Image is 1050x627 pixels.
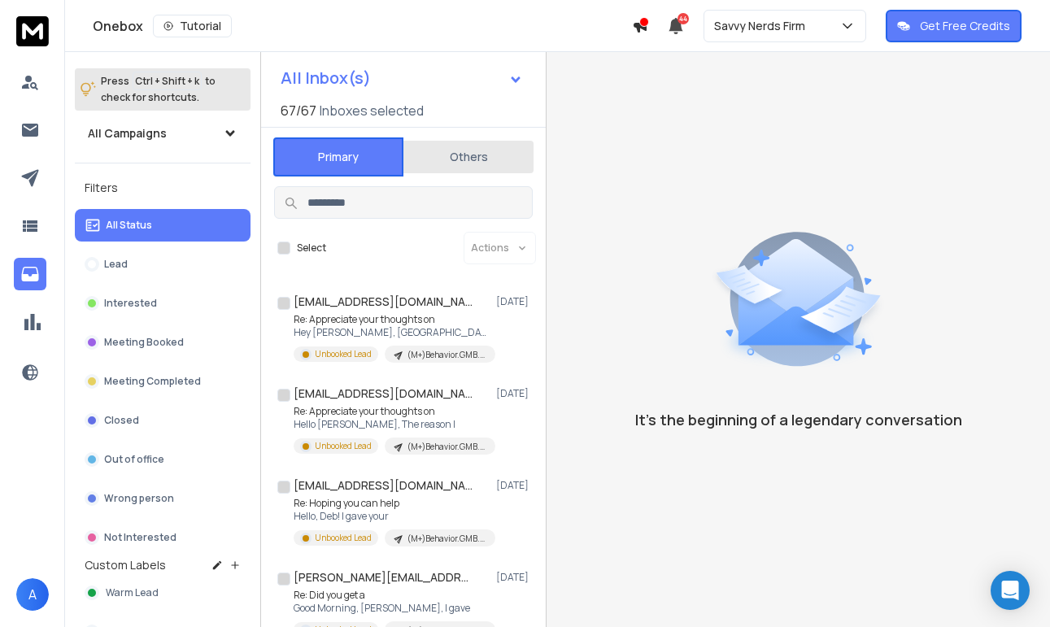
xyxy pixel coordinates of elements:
p: Re: Appreciate your thoughts on [294,313,489,326]
button: Warm Lead [75,577,251,609]
p: Hey [PERSON_NAME], [GEOGRAPHIC_DATA] connecting with [294,326,489,339]
button: Primary [273,137,403,176]
h1: [EMAIL_ADDRESS][DOMAIN_NAME] [294,477,473,494]
button: Wrong person [75,482,251,515]
button: Meeting Completed [75,365,251,398]
p: Meeting Booked [104,336,184,349]
p: Unbooked Lead [315,532,372,544]
button: Tutorial [153,15,232,37]
h3: Custom Labels [85,557,166,573]
h1: [EMAIL_ADDRESS][DOMAIN_NAME] [294,294,473,310]
span: Warm Lead [106,586,159,599]
button: All Status [75,209,251,242]
p: Good Morning, [PERSON_NAME], I gave [294,602,489,615]
button: A [16,578,49,611]
p: Meeting Completed [104,375,201,388]
p: Interested [104,297,157,310]
div: Onebox [93,15,632,37]
h3: Filters [75,176,251,199]
p: Not Interested [104,531,176,544]
div: Open Intercom Messenger [991,571,1030,610]
p: Press to check for shortcuts. [101,73,216,106]
span: Ctrl + Shift + k [133,72,202,90]
p: [DATE] [496,571,533,584]
h1: All Inbox(s) [281,70,371,86]
button: Out of office [75,443,251,476]
p: Re: Did you get a [294,589,489,602]
button: Closed [75,404,251,437]
h1: All Campaigns [88,125,167,142]
p: Hello [PERSON_NAME], The reason I [294,418,489,431]
p: [DATE] [496,295,533,308]
span: 44 [677,13,689,24]
button: Get Free Credits [886,10,1022,42]
h3: Inboxes selected [320,101,424,120]
p: Out of office [104,453,164,466]
p: Lead [104,258,128,271]
button: Others [403,139,534,175]
p: Savvy Nerds Firm [714,18,812,34]
p: Unbooked Lead [315,348,372,360]
h1: [EMAIL_ADDRESS][DOMAIN_NAME] [294,385,473,402]
p: All Status [106,219,152,232]
button: All Campaigns [75,117,251,150]
button: Interested [75,287,251,320]
button: Lead [75,248,251,281]
p: Wrong person [104,492,174,505]
p: [DATE] [496,479,533,492]
p: (M+)Behavior.GMB.Q32025 [407,349,486,361]
p: Re: Appreciate your thoughts on [294,405,489,418]
p: (M+)Behavior.GMB.Q32025 [407,441,486,453]
p: It’s the beginning of a legendary conversation [635,408,962,431]
h1: [PERSON_NAME][EMAIL_ADDRESS][DOMAIN_NAME] [294,569,473,586]
p: (M+)Behavior.GMB.Q32025 [407,533,486,545]
label: Select [297,242,326,255]
button: Not Interested [75,521,251,554]
p: Get Free Credits [920,18,1010,34]
span: 67 / 67 [281,101,316,120]
button: All Inbox(s) [268,62,536,94]
p: Re: Hoping you can help [294,497,489,510]
button: Meeting Booked [75,326,251,359]
p: Unbooked Lead [315,440,372,452]
p: Closed [104,414,139,427]
p: [DATE] [496,387,533,400]
p: Hello, Deb! I gave your [294,510,489,523]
